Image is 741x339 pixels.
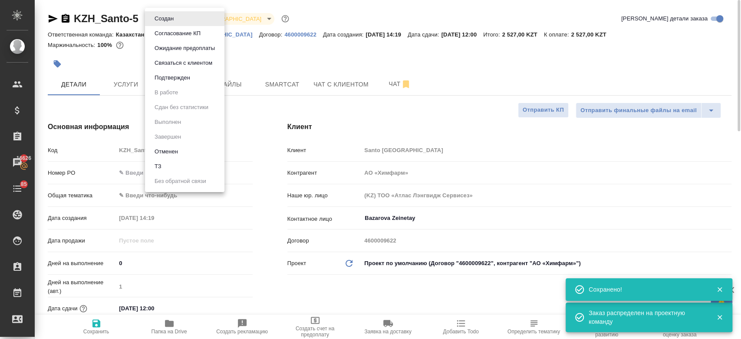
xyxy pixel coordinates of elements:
[152,88,181,97] button: В работе
[711,313,728,321] button: Закрыть
[152,117,184,127] button: Выполнен
[152,132,184,142] button: Завершен
[152,58,215,68] button: Связаться с клиентом
[711,286,728,293] button: Закрыть
[589,309,703,326] div: Заказ распределен на проектную команду
[152,29,203,38] button: Согласование КП
[152,103,211,112] button: Сдан без статистики
[152,73,193,83] button: Подтвержден
[152,147,181,156] button: Отменен
[152,162,164,171] button: ТЗ
[152,14,176,23] button: Создан
[589,285,703,294] div: Сохранено!
[152,43,217,53] button: Ожидание предоплаты
[152,176,209,186] button: Без обратной связи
